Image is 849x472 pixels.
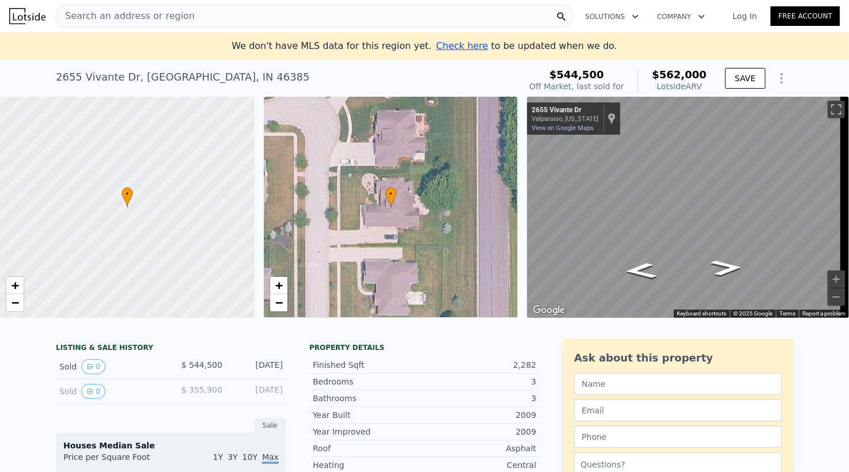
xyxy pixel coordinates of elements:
[313,393,424,404] div: Bathrooms
[313,459,424,471] div: Heating
[270,294,287,311] a: Zoom out
[313,376,424,387] div: Bedrooms
[122,187,133,207] div: •
[527,97,849,318] div: Map
[385,189,397,199] span: •
[424,359,536,371] div: 2,282
[9,8,46,24] img: Lotside
[56,9,195,23] span: Search an address or region
[424,443,536,454] div: Asphalt
[12,295,19,310] span: −
[574,399,782,421] input: Email
[275,295,282,310] span: −
[232,384,283,399] div: [DATE]
[532,124,594,132] a: View on Google Maps
[424,393,536,404] div: 3
[770,67,793,90] button: Show Options
[56,69,310,85] div: 2655 Vivante Dr , [GEOGRAPHIC_DATA] , IN 46385
[313,359,424,371] div: Finished Sqft
[828,101,845,118] button: Toggle fullscreen view
[81,359,105,374] button: View historical data
[424,409,536,421] div: 2009
[574,373,782,395] input: Name
[59,384,162,399] div: Sold
[232,359,283,374] div: [DATE]
[56,343,286,355] div: LISTING & SALE HISTORY
[63,451,171,470] div: Price per Square Foot
[779,310,795,317] a: Terms (opens in new tab)
[828,288,845,306] button: Zoom out
[436,40,488,51] span: Check here
[232,39,617,53] div: We don't have MLS data for this region yet.
[12,278,19,292] span: +
[532,106,598,115] div: 2655 Vivante Dr
[725,68,765,89] button: SAVE
[262,452,279,464] span: Max
[611,259,670,283] path: Go North, Vivante Dr
[59,359,162,374] div: Sold
[181,360,222,370] span: $ 544,500
[719,10,771,22] a: Log In
[309,343,540,352] div: Property details
[771,6,840,26] a: Free Account
[530,303,568,318] a: Open this area in Google Maps (opens a new window)
[436,39,617,53] div: to be updated when we do.
[532,115,598,123] div: Valparaiso, [US_STATE]
[608,112,616,125] a: Show location on map
[652,81,707,92] div: Lotside ARV
[81,384,105,399] button: View historical data
[576,6,648,27] button: Solutions
[828,271,845,288] button: Zoom in
[313,426,424,437] div: Year Improved
[275,278,282,292] span: +
[313,443,424,454] div: Roof
[6,294,24,311] a: Zoom out
[63,440,279,451] div: Houses Median Sale
[242,452,257,462] span: 10Y
[313,409,424,421] div: Year Built
[802,310,846,317] a: Report a problem
[122,189,133,199] span: •
[574,426,782,448] input: Phone
[677,310,726,318] button: Keyboard shortcuts
[574,350,782,366] div: Ask about this property
[213,452,223,462] span: 1Y
[527,97,849,318] div: Street View
[385,187,397,207] div: •
[181,385,222,394] span: $ 355,900
[424,426,536,437] div: 2009
[424,459,536,471] div: Central
[424,376,536,387] div: 3
[733,310,772,317] span: © 2025 Google
[549,68,604,81] span: $544,500
[652,68,707,81] span: $562,000
[648,6,714,27] button: Company
[254,418,286,433] div: Sale
[228,452,237,462] span: 3Y
[530,303,568,318] img: Google
[529,81,624,92] div: Off Market, last sold for
[270,277,287,294] a: Zoom in
[6,277,24,294] a: Zoom in
[697,256,756,280] path: Go South, Vivante Dr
